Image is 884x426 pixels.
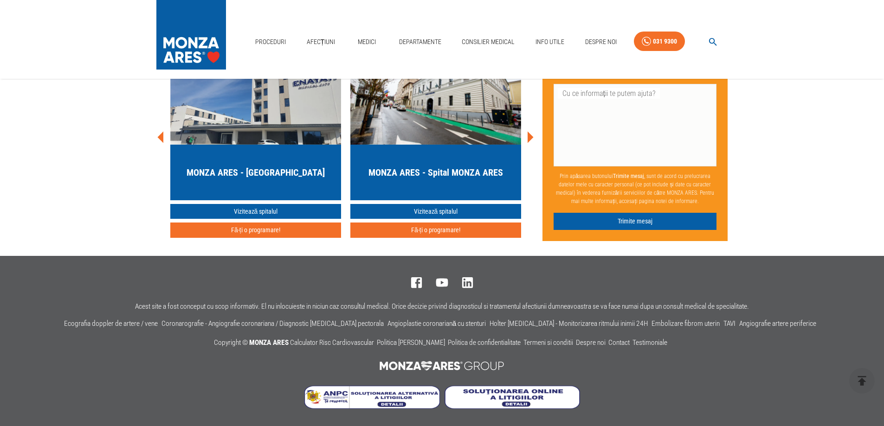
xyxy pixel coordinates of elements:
[849,368,875,394] button: delete
[458,32,518,51] a: Consilier Medical
[350,33,521,145] img: MONZA ARES Cluj-Napoca
[387,319,486,328] a: Angioplastie coronariană cu stenturi
[445,402,580,411] a: Soluționarea online a litigiilor
[445,386,580,409] img: Soluționarea online a litigiilor
[448,338,521,347] a: Politica de confidentialitate
[652,319,720,328] a: Embolizare fibrom uterin
[170,223,341,238] button: Fă-ți o programare!
[161,319,384,328] a: Coronarografie - Angiografie coronariana / Diagnostic [MEDICAL_DATA] pectorala
[170,204,341,219] a: Vizitează spitalul
[352,32,382,51] a: Medici
[214,337,670,349] p: Copyright ©
[395,32,445,51] a: Departamente
[303,32,339,51] a: Afecțiuni
[135,303,749,311] p: Acest site a fost conceput cu scop informativ. El nu inlocuieste in niciun caz consultul medical....
[377,338,445,347] a: Politica [PERSON_NAME]
[523,338,573,347] a: Termeni si conditii
[368,166,503,179] h5: MONZA ARES - Spital MONZA ARES
[739,319,816,328] a: Angiografie artere periferice
[304,386,440,409] img: Soluționarea Alternativă a Litigiilor
[187,166,325,179] h5: MONZA ARES - [GEOGRAPHIC_DATA]
[613,173,644,179] b: Trimite mesaj
[64,319,158,328] a: Ecografia doppler de artere / vene
[350,33,521,200] a: MONZA ARES - Spital MONZA ARES
[249,338,289,347] span: MONZA ARES
[554,168,717,209] p: Prin apăsarea butonului , sunt de acord cu prelucrarea datelor mele cu caracter personal (ce pot ...
[581,32,620,51] a: Despre Noi
[374,356,510,375] img: MONZA ARES Group
[634,32,685,51] a: 031 9300
[608,338,630,347] a: Contact
[304,402,445,411] a: Soluționarea Alternativă a Litigiilor
[576,338,606,347] a: Despre noi
[490,319,648,328] a: Holter [MEDICAL_DATA] - Monitorizarea ritmului inimii 24H
[532,32,568,51] a: Info Utile
[350,223,521,238] button: Fă-ți o programare!
[252,32,290,51] a: Proceduri
[554,213,717,230] button: Trimite mesaj
[632,338,667,347] a: Testimoniale
[723,319,736,328] a: TAVI
[350,204,521,219] a: Vizitează spitalul
[170,33,341,200] a: MONZA ARES - [GEOGRAPHIC_DATA]
[290,338,374,347] a: Calculator Risc Cardiovascular
[653,36,677,47] div: 031 9300
[170,33,341,145] img: MONZA ARES Bucuresti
